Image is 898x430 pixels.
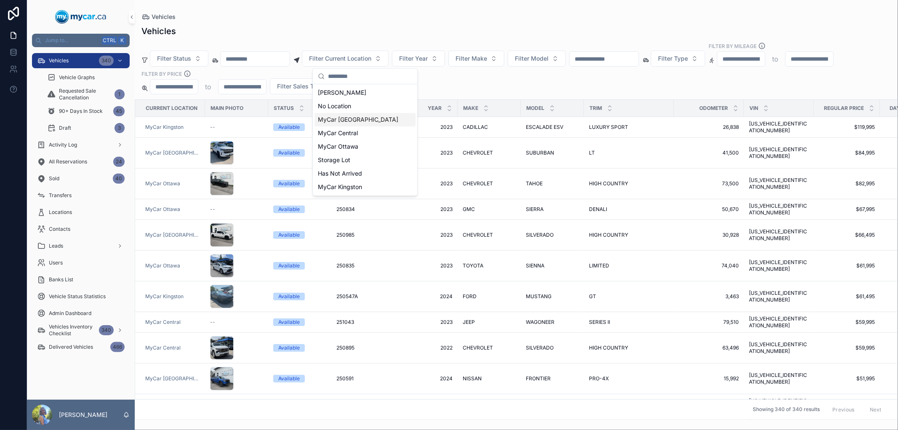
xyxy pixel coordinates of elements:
span: 2023 [400,150,453,156]
a: CHEVROLET [463,345,516,351]
span: Odometer [699,105,728,112]
span: 250895 [336,345,354,351]
span: Transfers [49,192,72,199]
a: LT [589,150,669,156]
a: Available [273,206,326,213]
a: MyCar Ottawa [145,180,180,187]
div: 1 [115,89,125,99]
span: 250547A [336,293,358,300]
a: DENALI [589,206,669,213]
span: [US_VEHICLE_IDENTIFICATION_NUMBER] [749,398,809,411]
a: GMC [463,206,516,213]
span: Sold [49,175,59,182]
span: LIMITED [589,262,609,269]
span: All Reservations [49,158,87,165]
a: MyCar Kingston [145,124,184,131]
button: Select Button [448,51,504,67]
span: NISSAN [463,375,482,382]
a: SILVERADO [526,345,579,351]
a: 250547A [336,293,389,300]
a: 50,670 [679,206,739,213]
span: SIERRA [526,206,544,213]
div: Available [278,262,300,270]
a: [US_VEHICLE_IDENTIFICATION_NUMBER] [749,259,809,272]
span: 63,496 [679,345,739,351]
div: Suggestions [313,84,417,195]
span: 41,500 [679,150,739,156]
a: $61,995 [819,262,875,269]
span: MyCar Ottawa [318,142,358,151]
div: 24 [113,157,125,167]
span: 3,463 [679,293,739,300]
label: FILTER BY PRICE [141,70,182,77]
button: Select Button [392,51,445,67]
div: Available [278,344,300,352]
a: $59,995 [819,319,875,326]
a: MUSTANG [526,293,579,300]
div: Available [278,375,300,382]
a: [US_VEHICLE_IDENTIFICATION_NUMBER] [749,372,809,385]
span: Vehicles [152,13,176,21]
span: WAGONEER [526,319,554,326]
div: Available [278,206,300,213]
a: 251043 [336,319,389,326]
a: Banks List [32,272,130,287]
span: Delivered Vehicles [49,344,93,350]
span: 2023 [400,319,453,326]
span: Users [49,259,63,266]
h1: Vehicles [141,25,176,37]
a: Vehicles Inventory Checklist340 [32,323,130,338]
span: SILVERADO [526,345,554,351]
span: Model [526,105,544,112]
span: Leads [49,243,63,249]
a: MyCar Ottawa [145,262,180,269]
a: 2022 [400,345,453,351]
a: LIMITED [589,262,669,269]
a: MyCar Kingston [145,293,200,300]
div: scrollable content [27,47,135,366]
a: 73,500 [679,180,739,187]
a: Admin Dashboard [32,306,130,321]
span: MyCar Kingston [318,183,362,191]
span: SERIES II [589,319,610,326]
a: Available [273,149,326,157]
div: Available [278,149,300,157]
span: MyCar Ottawa [145,206,180,213]
button: Select Button [651,51,705,67]
a: MyCar [GEOGRAPHIC_DATA] [145,150,200,156]
a: MyCar Central [145,345,200,351]
a: $119,995 [819,124,875,131]
span: PRO-4X [589,375,609,382]
span: DENALI [589,206,607,213]
a: 250835 [336,262,389,269]
a: $82,995 [819,180,875,187]
span: Filter Sales Type [277,82,324,91]
a: MyCar [GEOGRAPHIC_DATA] [145,375,200,382]
span: Vehicles Inventory Checklist [49,323,96,337]
a: [US_VEHICLE_IDENTIFICATION_NUMBER] [749,315,809,329]
a: MyCar Central [145,319,200,326]
a: Available [273,344,326,352]
a: Vehicle Graphs [42,70,130,85]
span: GT [589,293,596,300]
div: Available [278,123,300,131]
a: Requested Sale Cancellation1 [42,87,130,102]
span: 90+ Days In Stock [59,108,103,115]
a: SIENNA [526,262,579,269]
a: [US_VEHICLE_IDENTIFICATION_NUMBER] [749,203,809,216]
span: Has Not Arrived [318,169,362,178]
a: $84,995 [819,150,875,156]
a: SILVERADO [526,232,579,238]
a: 79,510 [679,319,739,326]
a: 250591 [336,375,389,382]
span: Contacts [49,226,70,232]
button: Select Button [508,51,566,67]
a: 250985 [336,232,389,238]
